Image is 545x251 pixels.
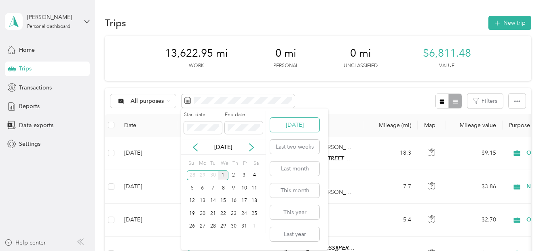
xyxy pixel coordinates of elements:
[273,62,298,70] p: Personal
[165,47,228,60] span: 13,622.95 mi
[364,204,418,237] td: 5.4
[105,19,126,27] h1: Trips
[187,196,197,206] div: 12
[218,183,228,193] div: 8
[197,196,208,206] div: 13
[249,170,260,181] div: 4
[239,170,249,181] div: 3
[208,183,218,193] div: 7
[27,13,78,21] div: [PERSON_NAME]
[423,47,471,60] span: $6,811.48
[488,16,531,30] button: New trip
[208,221,218,232] div: 28
[350,47,371,60] span: 0 mi
[187,208,197,219] div: 19
[118,204,178,237] td: [DATE]
[239,183,249,193] div: 10
[225,111,263,119] label: End date
[270,183,319,198] button: This month
[275,47,296,60] span: 0 mi
[500,206,545,251] iframe: Everlance-gr Chat Button Frame
[197,221,208,232] div: 27
[19,140,40,148] span: Settings
[228,221,239,232] div: 30
[418,114,446,136] th: Map
[270,205,319,219] button: This year
[364,136,418,170] td: 18.3
[187,157,194,169] div: Su
[439,62,454,70] p: Value
[344,62,378,70] p: Unclassified
[208,208,218,219] div: 21
[189,62,204,70] p: Work
[118,114,178,136] th: Date
[242,157,249,169] div: Fr
[228,196,239,206] div: 16
[178,114,364,136] th: Locations
[118,136,178,170] td: [DATE]
[446,170,503,203] td: $3.86
[218,196,228,206] div: 15
[364,114,418,136] th: Mileage (mi)
[249,183,260,193] div: 11
[270,140,319,154] button: Last two weeks
[131,98,164,104] span: All purposes
[446,114,503,136] th: Mileage value
[252,157,260,169] div: Sa
[446,136,503,170] td: $9.15
[228,170,239,181] div: 2
[19,121,53,130] span: Data exports
[223,155,450,162] span: [STREET_ADDRESS][PERSON_NAME] ([STREET_ADDRESS][PERSON_NAME][US_STATE])
[249,221,260,232] div: 1
[270,118,319,132] button: [DATE]
[4,238,46,247] button: Help center
[208,170,218,181] div: 30
[206,143,240,151] p: [DATE]
[270,162,319,176] button: Last month
[187,183,197,193] div: 5
[228,208,239,219] div: 23
[197,170,208,181] div: 29
[187,170,197,181] div: 28
[187,221,197,232] div: 26
[19,64,32,73] span: Trips
[218,208,228,219] div: 22
[184,111,222,119] label: Start date
[27,24,70,29] div: Personal dashboard
[118,170,178,203] td: [DATE]
[219,157,228,169] div: We
[197,157,206,169] div: Mo
[467,94,503,108] button: Filters
[446,204,503,237] td: $2.70
[231,157,239,169] div: Th
[19,46,35,54] span: Home
[270,227,319,241] button: Last year
[19,83,52,92] span: Transactions
[208,196,218,206] div: 14
[19,102,40,111] span: Reports
[218,221,228,232] div: 29
[197,183,208,193] div: 6
[249,196,260,206] div: 18
[239,196,249,206] div: 17
[197,208,208,219] div: 20
[228,183,239,193] div: 9
[249,208,260,219] div: 25
[364,170,418,203] td: 7.7
[209,157,217,169] div: Tu
[218,170,228,181] div: 1
[239,208,249,219] div: 24
[239,221,249,232] div: 31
